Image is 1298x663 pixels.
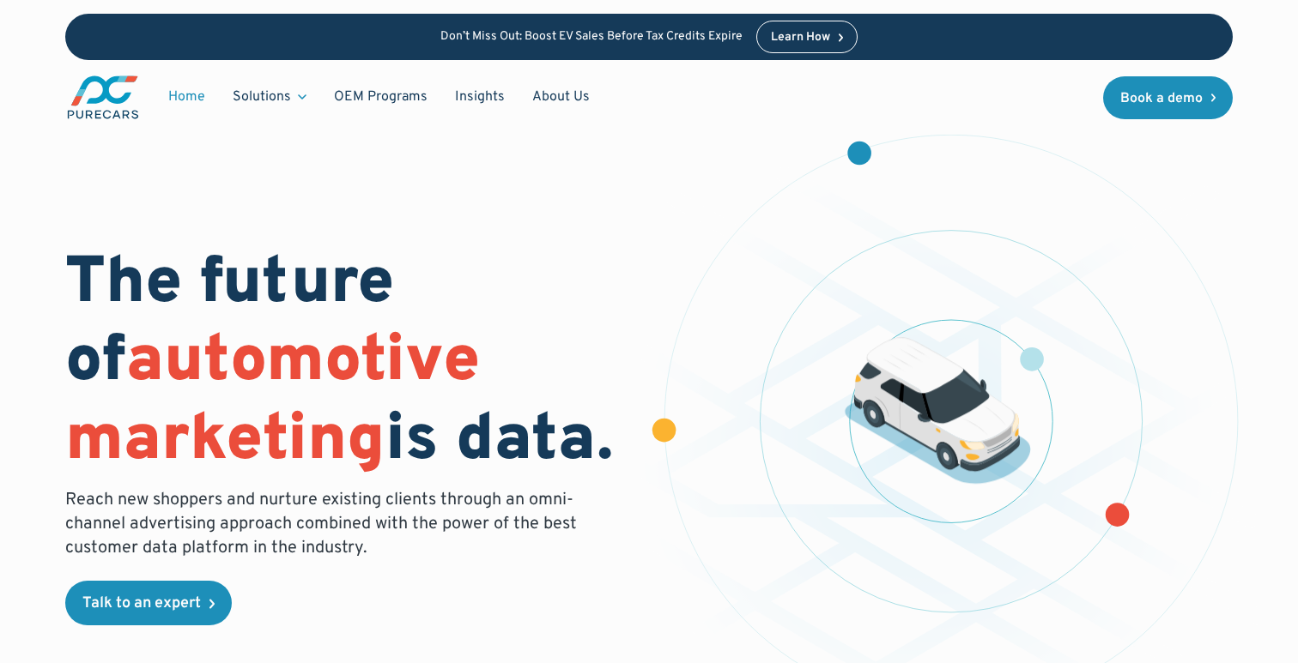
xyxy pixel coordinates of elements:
[771,32,830,44] div: Learn How
[65,322,480,482] span: automotive marketing
[82,596,201,612] div: Talk to an expert
[155,81,219,113] a: Home
[845,338,1031,485] img: illustration of a vehicle
[65,246,628,481] h1: The future of is data.
[65,488,587,560] p: Reach new shoppers and nurture existing clients through an omni-channel advertising approach comb...
[320,81,441,113] a: OEM Programs
[756,21,858,53] a: Learn How
[519,81,604,113] a: About Us
[233,87,291,106] div: Solutions
[65,581,232,625] a: Talk to an expert
[1120,92,1203,105] div: Book a demo
[441,81,519,113] a: Insights
[1103,76,1234,119] a: Book a demo
[440,30,743,45] p: Don’t Miss Out: Boost EV Sales Before Tax Credits Expire
[65,74,141,121] a: main
[65,74,141,121] img: purecars logo
[219,81,320,113] div: Solutions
